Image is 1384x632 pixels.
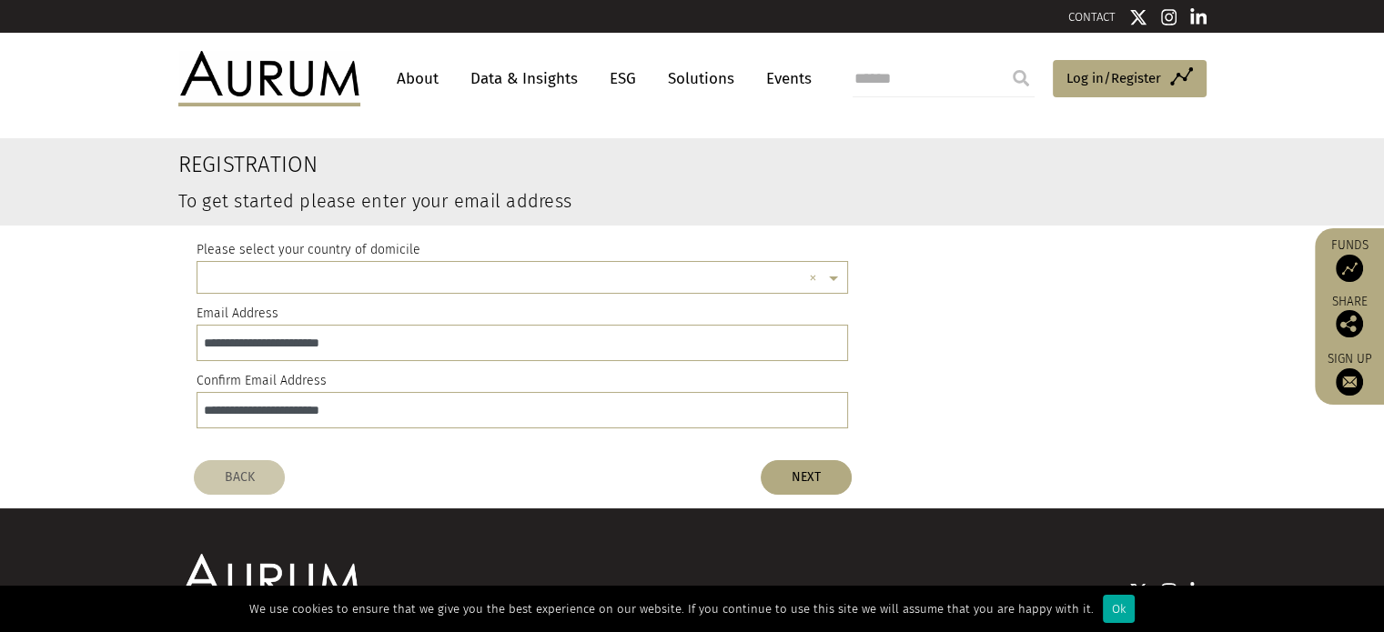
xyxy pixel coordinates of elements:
img: Linkedin icon [1190,8,1207,26]
a: CONTACT [1068,10,1116,24]
div: Ok [1103,595,1135,623]
img: Share this post [1336,310,1363,337]
a: Log in/Register [1053,60,1207,98]
h3: To get started please enter your email address [178,192,1031,210]
a: Solutions [659,62,743,95]
img: Aurum [178,51,360,105]
input: Submit [1003,60,1039,96]
img: Sign up to our newsletter [1336,368,1363,396]
label: Email Address [197,303,278,325]
img: Aurum Logo [178,554,360,608]
a: Funds [1324,237,1375,282]
img: Twitter icon [1129,8,1147,26]
button: BACK [194,460,285,495]
img: Instagram icon [1161,8,1177,26]
button: NEXT [761,460,852,495]
img: Twitter icon [1129,582,1147,600]
a: ESG [601,62,645,95]
img: Access Funds [1336,255,1363,282]
img: Linkedin icon [1190,582,1207,600]
h2: Registration [178,152,1031,178]
label: Please select your country of domicile [197,239,420,261]
a: Sign up [1324,351,1375,396]
span: Log in/Register [1066,67,1161,89]
label: Confirm Email Address [197,370,327,392]
div: Share [1324,296,1375,337]
a: Data & Insights [461,62,587,95]
a: Events [757,62,812,95]
span: Clear all [809,269,824,289]
a: About [388,62,448,95]
img: Instagram icon [1161,582,1177,600]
